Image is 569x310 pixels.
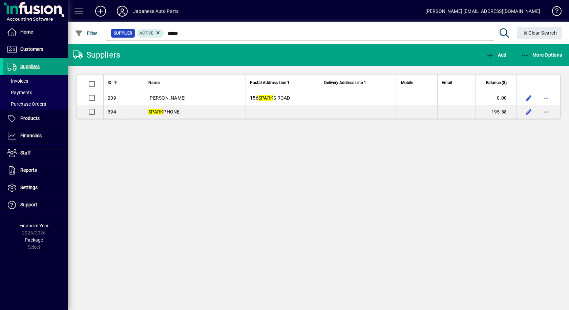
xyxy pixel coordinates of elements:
[517,27,563,39] button: Clear
[3,110,68,127] a: Products
[108,109,116,115] span: 394
[108,95,116,101] span: 209
[3,179,68,196] a: Settings
[484,49,508,61] button: Add
[442,79,452,86] span: Email
[442,79,471,86] div: Email
[541,92,552,103] button: More options
[20,150,31,156] span: Staff
[148,109,163,115] em: SPARK
[108,79,123,86] div: ID
[108,79,111,86] span: ID
[3,24,68,41] a: Home
[3,162,68,179] a: Reports
[258,95,273,101] em: SPARK
[541,106,552,117] button: More options
[3,75,68,87] a: Invoices
[20,185,38,190] span: Settings
[137,29,164,38] mat-chip: Activation Status: Active
[111,5,133,17] button: Profile
[324,79,366,86] span: Delivery Address Line 1
[90,5,111,17] button: Add
[3,41,68,58] a: Customers
[20,46,43,52] span: Customers
[148,95,186,101] span: [PERSON_NAME]
[20,167,37,173] span: Reports
[114,30,132,37] span: Supplier
[523,106,534,117] button: Edit
[3,87,68,98] a: Payments
[20,64,40,69] span: Suppliers
[476,91,516,105] td: 0.00
[7,78,28,84] span: Invoices
[20,116,40,121] span: Products
[250,95,290,101] span: 156 S ROAD
[7,101,46,107] span: Purchase Orders
[140,31,153,36] span: Active
[148,109,180,115] span: PHONE
[3,197,68,213] a: Support
[486,52,506,58] span: Add
[148,79,160,86] span: Name
[20,29,33,35] span: Home
[401,79,413,86] span: Mobile
[75,30,98,36] span: Filter
[3,98,68,110] a: Purchase Orders
[519,49,564,61] button: More Options
[250,79,290,86] span: Postal Address Line 1
[20,133,42,138] span: Financials
[20,202,37,207] span: Support
[523,30,557,36] span: Clear Search
[133,6,178,17] div: Japanese Auto Parts
[486,79,507,86] span: Balance ($)
[3,145,68,162] a: Staff
[73,27,99,39] button: Filter
[476,105,516,119] td: 195.58
[25,237,43,243] span: Package
[148,79,241,86] div: Name
[73,49,120,60] div: Suppliers
[425,6,540,17] div: [PERSON_NAME] [EMAIL_ADDRESS][DOMAIN_NAME]
[523,92,534,103] button: Edit
[19,223,49,228] span: Financial Year
[547,1,561,23] a: Knowledge Base
[7,90,32,95] span: Payments
[3,127,68,144] a: Financials
[401,79,433,86] div: Mobile
[480,79,513,86] div: Balance ($)
[521,52,562,58] span: More Options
